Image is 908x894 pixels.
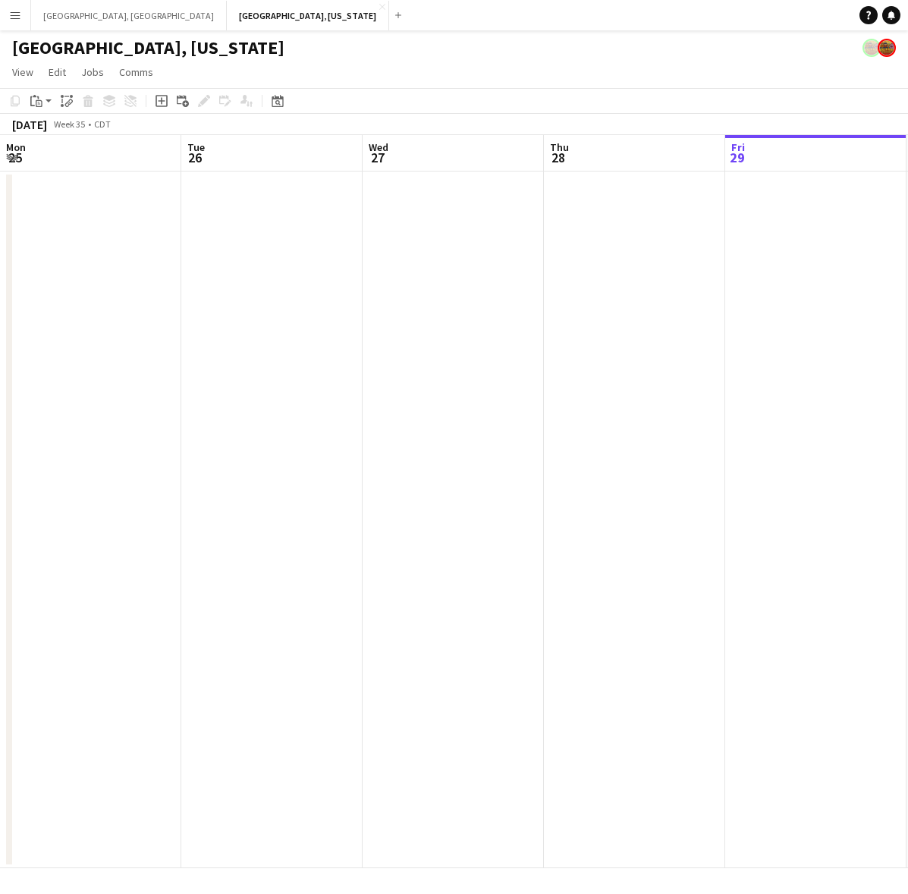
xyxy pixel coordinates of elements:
span: 28 [548,149,569,166]
span: Edit [49,65,66,79]
span: Thu [550,140,569,154]
span: Mon [6,140,26,154]
app-user-avatar: Rollin Hero [862,39,881,57]
span: Tue [187,140,205,154]
a: View [6,62,39,82]
button: [GEOGRAPHIC_DATA], [GEOGRAPHIC_DATA] [31,1,227,30]
button: [GEOGRAPHIC_DATA], [US_STATE] [227,1,389,30]
div: [DATE] [12,117,47,132]
span: Week 35 [50,118,88,130]
span: 27 [366,149,388,166]
span: Jobs [81,65,104,79]
a: Edit [42,62,72,82]
span: View [12,65,33,79]
span: 29 [729,149,745,166]
span: Fri [731,140,745,154]
span: 25 [4,149,26,166]
span: Wed [369,140,388,154]
a: Comms [113,62,159,82]
a: Jobs [75,62,110,82]
app-user-avatar: Rollin Hero [878,39,896,57]
span: Comms [119,65,153,79]
span: 26 [185,149,205,166]
div: CDT [94,118,111,130]
h1: [GEOGRAPHIC_DATA], [US_STATE] [12,36,284,59]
